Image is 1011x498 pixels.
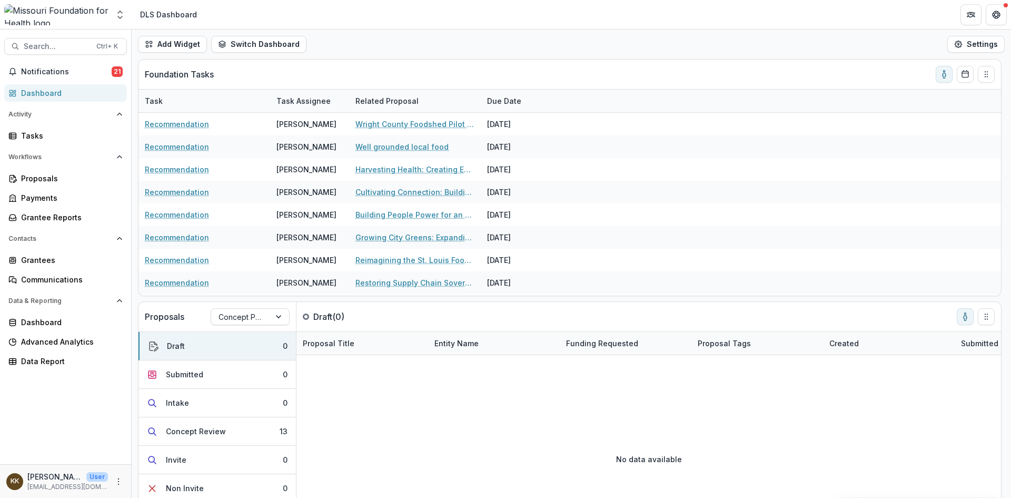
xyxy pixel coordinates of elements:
[560,332,691,355] div: Funding Requested
[349,90,481,112] div: Related Proposal
[166,454,186,465] div: Invite
[283,483,288,494] div: 0
[978,308,995,325] button: Drag
[481,271,560,294] div: [DATE]
[280,426,288,437] div: 13
[428,338,485,349] div: Entity Name
[145,277,209,288] a: Recommendation
[4,189,127,207] a: Payments
[4,230,127,247] button: Open Contacts
[823,338,865,349] div: Created
[276,141,336,152] div: [PERSON_NAME]
[21,173,118,184] div: Proposals
[8,297,112,305] span: Data & Reporting
[823,332,955,355] div: Created
[313,310,392,323] p: Draft ( 0 )
[4,292,127,309] button: Open Data & Reporting
[481,294,560,317] div: [DATE]
[270,95,337,106] div: Task Assignee
[138,389,296,417] button: Intake0
[616,454,682,465] p: No data available
[27,471,82,482] p: [PERSON_NAME]
[355,255,474,266] a: Reimagining the St. Louis Food Systems Landscape
[11,478,19,485] div: Katie Kaufmann
[94,41,120,52] div: Ctrl + K
[145,68,214,81] p: Foundation Tasks
[8,153,112,161] span: Workflows
[276,164,336,175] div: [PERSON_NAME]
[112,475,125,488] button: More
[113,4,127,25] button: Open entity switcher
[4,106,127,123] button: Open Activity
[21,67,112,76] span: Notifications
[138,90,270,112] div: Task
[8,235,112,242] span: Contacts
[276,232,336,243] div: [PERSON_NAME]
[21,87,118,99] div: Dashboard
[4,38,127,55] button: Search...
[27,482,108,492] p: [EMAIL_ADDRESS][DOMAIN_NAME]
[8,111,112,118] span: Activity
[355,164,474,175] a: Harvesting Health: Creating Equitable Local Food Systems Across Rural [GEOGRAPHIC_DATA][US_STATE]
[138,446,296,474] button: Invite0
[947,36,1005,53] button: Settings
[691,332,823,355] div: Proposal Tags
[560,338,645,349] div: Funding Requested
[4,127,127,144] a: Tasks
[691,338,757,349] div: Proposal Tags
[283,454,288,465] div: 0
[145,232,209,243] a: Recommendation
[21,255,118,266] div: Grantees
[296,338,361,349] div: Proposal Title
[4,209,127,226] a: Grantee Reports
[145,209,209,220] a: Recommendation
[166,369,203,380] div: Submitted
[4,170,127,187] a: Proposals
[283,397,288,408] div: 0
[167,340,185,351] div: Draft
[355,277,474,288] a: Restoring Supply Chain Sovereignty, Food Justice, and Intergenerational Wealth for the Descendant...
[481,203,560,226] div: [DATE]
[166,426,226,437] div: Concept Review
[283,340,288,351] div: 0
[355,141,449,152] a: Well grounded local food
[4,4,108,25] img: Missouri Foundation for Health logo
[481,113,560,135] div: [DATE]
[21,212,118,223] div: Grantee Reports
[86,472,108,482] p: User
[428,332,560,355] div: Entity Name
[481,158,560,181] div: [DATE]
[270,90,349,112] div: Task Assignee
[145,187,209,198] a: Recommendation
[978,66,995,83] button: Drag
[957,308,974,325] button: toggle-assigned-to-me
[21,192,118,203] div: Payments
[4,353,127,370] a: Data Report
[21,274,118,285] div: Communications
[112,66,123,77] span: 21
[349,95,425,106] div: Related Proposal
[21,356,118,367] div: Data Report
[276,277,336,288] div: [PERSON_NAME]
[145,255,209,266] a: Recommendation
[145,119,209,130] a: Recommendation
[960,4,982,25] button: Partners
[4,84,127,102] a: Dashboard
[276,187,336,198] div: [PERSON_NAME]
[138,360,296,389] button: Submitted0
[481,135,560,158] div: [DATE]
[21,130,118,141] div: Tasks
[355,187,474,198] a: Cultivating Connection: Building a Human-Scale Food System
[355,209,474,220] a: Building People Power for an Equitable, Sustainable Food System
[481,95,528,106] div: Due Date
[145,141,209,152] a: Recommendation
[481,90,560,112] div: Due Date
[140,9,197,20] div: DLS Dashboard
[138,95,169,106] div: Task
[136,7,201,22] nav: breadcrumb
[957,66,974,83] button: Calendar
